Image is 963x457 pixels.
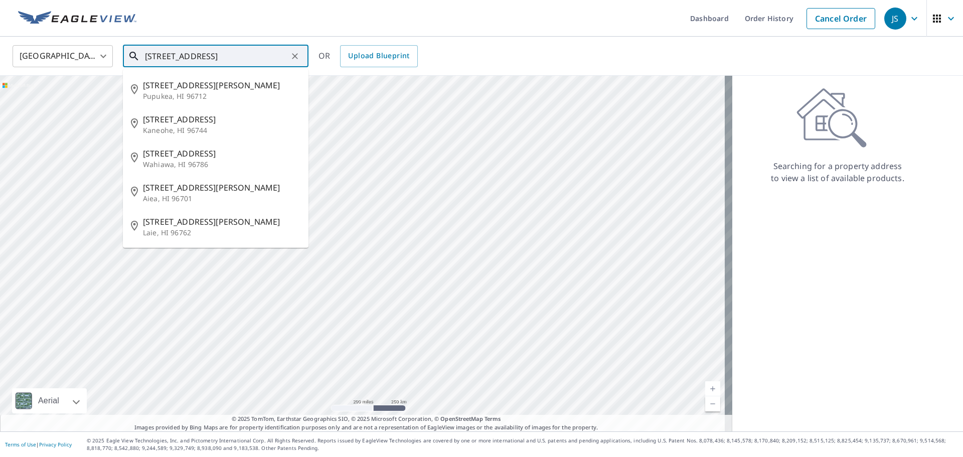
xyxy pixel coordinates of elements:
p: Aiea, HI 96701 [143,194,300,204]
span: © 2025 TomTom, Earthstar Geographics SIO, © 2025 Microsoft Corporation, © [232,415,501,423]
a: Privacy Policy [39,441,72,448]
div: Aerial [35,388,62,413]
a: Current Level 5, Zoom Out [705,396,720,411]
div: OR [318,45,418,67]
span: [STREET_ADDRESS] [143,147,300,160]
div: Aerial [12,388,87,413]
a: OpenStreetMap [440,415,483,422]
img: EV Logo [18,11,136,26]
a: Current Level 5, Zoom In [705,381,720,396]
span: [STREET_ADDRESS][PERSON_NAME] [143,79,300,91]
span: [STREET_ADDRESS][PERSON_NAME] [143,216,300,228]
span: [STREET_ADDRESS][PERSON_NAME] [143,182,300,194]
p: | [5,441,72,447]
div: JS [884,8,906,30]
a: Upload Blueprint [340,45,417,67]
p: Laie, HI 96762 [143,228,300,238]
span: [STREET_ADDRESS] [143,113,300,125]
span: Upload Blueprint [348,50,409,62]
div: [GEOGRAPHIC_DATA] [13,42,113,70]
p: © 2025 Eagle View Technologies, Inc. and Pictometry International Corp. All Rights Reserved. Repo... [87,437,958,452]
button: Clear [288,49,302,63]
p: Wahiawa, HI 96786 [143,160,300,170]
a: Cancel Order [807,8,875,29]
a: Terms of Use [5,441,36,448]
input: Search by address or latitude-longitude [145,42,288,70]
p: Kaneohe, HI 96744 [143,125,300,135]
a: Terms [485,415,501,422]
p: Searching for a property address to view a list of available products. [770,160,905,184]
p: Pupukea, HI 96712 [143,91,300,101]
